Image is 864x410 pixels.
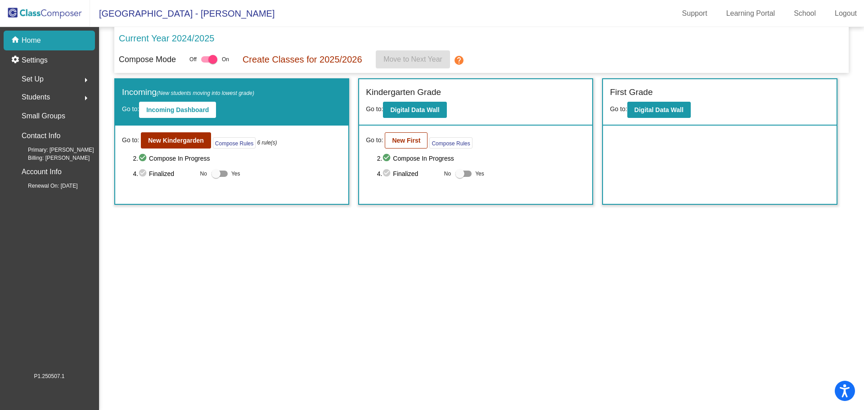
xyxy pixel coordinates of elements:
[119,32,214,45] p: Current Year 2024/2025
[366,135,383,145] span: Go to:
[139,102,216,118] button: Incoming Dashboard
[257,139,277,147] i: 6 rule(s)
[22,110,65,122] p: Small Groups
[366,105,383,113] span: Go to:
[243,53,362,66] p: Create Classes for 2025/2026
[81,75,91,86] mat-icon: arrow_right
[222,55,229,63] span: On
[382,153,393,164] mat-icon: check_circle
[366,86,441,99] label: Kindergarten Grade
[444,170,451,178] span: No
[148,137,204,144] b: New Kindergarden
[90,6,274,21] span: [GEOGRAPHIC_DATA] - [PERSON_NAME]
[231,168,240,179] span: Yes
[475,168,484,179] span: Yes
[138,153,149,164] mat-icon: check_circle
[119,54,176,66] p: Compose Mode
[122,105,139,113] span: Go to:
[13,146,94,154] span: Primary: [PERSON_NAME]
[122,135,139,145] span: Go to:
[383,102,446,118] button: Digital Data Wall
[133,153,342,164] span: 2. Compose In Progress
[382,168,393,179] mat-icon: check_circle
[22,91,50,104] span: Students
[13,182,77,190] span: Renewal On: [DATE]
[200,170,207,178] span: No
[189,55,197,63] span: Off
[11,35,22,46] mat-icon: home
[719,6,783,21] a: Learning Portal
[133,168,195,179] span: 4. Finalized
[675,6,715,21] a: Support
[383,55,442,63] span: Move to Next Year
[454,55,464,66] mat-icon: help
[157,90,254,96] span: (New students moving into lowest grade)
[385,132,427,149] button: New First
[787,6,823,21] a: School
[377,153,586,164] span: 2. Compose In Progress
[22,130,60,142] p: Contact Info
[627,102,691,118] button: Digital Data Wall
[141,132,211,149] button: New Kindergarden
[11,55,22,66] mat-icon: settings
[122,86,254,99] label: Incoming
[429,137,472,149] button: Compose Rules
[81,93,91,104] mat-icon: arrow_right
[138,168,149,179] mat-icon: check_circle
[146,106,209,113] b: Incoming Dashboard
[376,50,450,68] button: Move to Next Year
[22,166,62,178] p: Account Info
[610,105,627,113] span: Go to:
[634,106,684,113] b: Digital Data Wall
[22,35,41,46] p: Home
[22,73,44,86] span: Set Up
[13,154,90,162] span: Billing: [PERSON_NAME]
[213,137,256,149] button: Compose Rules
[392,137,420,144] b: New First
[610,86,652,99] label: First Grade
[377,168,440,179] span: 4. Finalized
[828,6,864,21] a: Logout
[22,55,48,66] p: Settings
[390,106,439,113] b: Digital Data Wall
